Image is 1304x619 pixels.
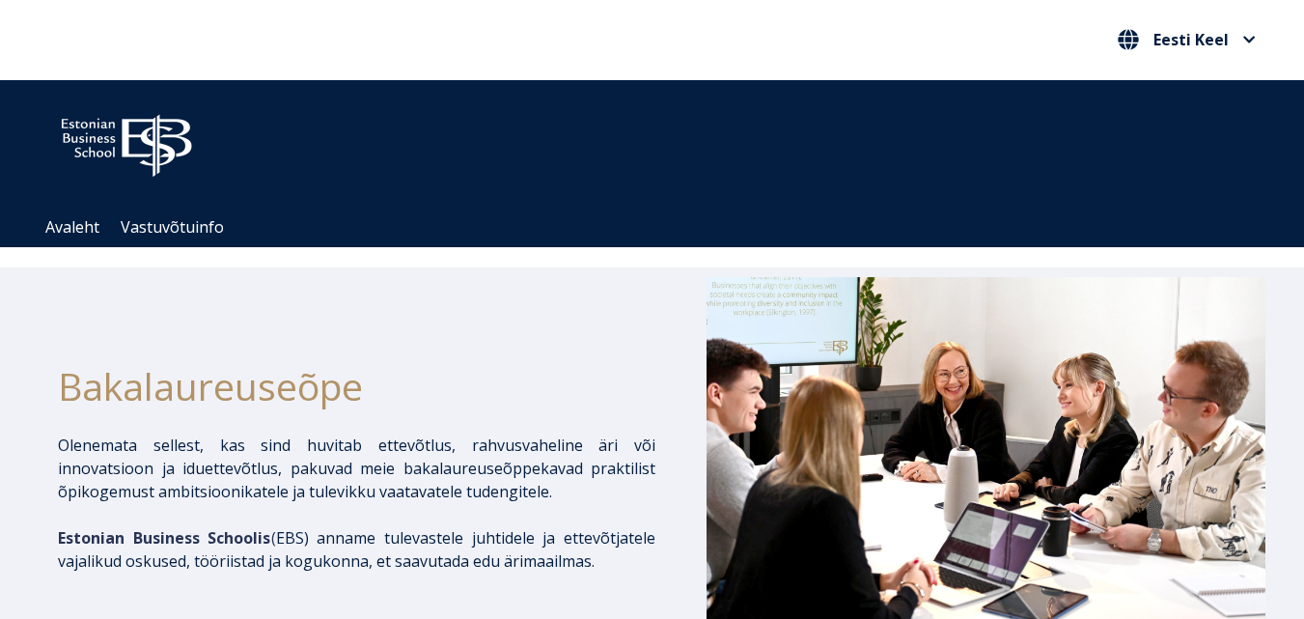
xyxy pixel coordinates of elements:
[58,527,271,549] span: Estonian Business Schoolis
[44,99,208,183] img: ebs_logo2016_white
[58,526,655,573] p: EBS) anname tulevastele juhtidele ja ettevõtjatele vajalikud oskused, tööriistad ja kogukonna, et...
[58,434,655,503] p: Olenemata sellest, kas sind huvitab ettevõtlus, rahvusvaheline äri või innovatsioon ja iduettevõt...
[58,357,655,414] h1: Bakalaureuseõpe
[58,527,276,549] span: (
[1113,24,1261,56] nav: Vali oma keel
[121,216,224,238] a: Vastuvõtuinfo
[45,216,99,238] a: Avaleht
[35,208,1290,247] div: Navigation Menu
[1153,32,1229,47] span: Eesti Keel
[1113,24,1261,55] button: Eesti Keel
